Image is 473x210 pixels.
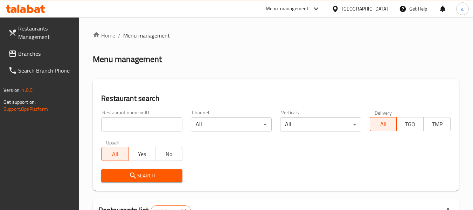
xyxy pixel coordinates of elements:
[123,31,170,40] span: Menu management
[4,104,48,114] a: Support.OpsPlatform
[396,117,424,131] button: TGO
[3,45,79,62] a: Branches
[101,93,451,104] h2: Restaurant search
[375,110,392,115] label: Delivery
[107,171,176,180] span: Search
[266,5,309,13] div: Menu-management
[101,147,128,161] button: All
[155,147,182,161] button: No
[128,147,155,161] button: Yes
[131,149,153,159] span: Yes
[191,117,272,131] div: All
[399,119,421,129] span: TGO
[22,86,33,95] span: 1.0.0
[93,54,162,65] h2: Menu management
[158,149,180,159] span: No
[118,31,120,40] li: /
[4,86,21,95] span: Version:
[101,169,182,182] button: Search
[342,5,388,13] div: [GEOGRAPHIC_DATA]
[423,117,451,131] button: TMP
[426,119,448,129] span: TMP
[93,31,459,40] nav: breadcrumb
[370,117,397,131] button: All
[101,117,182,131] input: Search for restaurant name or ID..
[93,31,115,40] a: Home
[280,117,361,131] div: All
[461,5,464,13] span: a
[3,20,79,45] a: Restaurants Management
[3,62,79,79] a: Search Branch Phone
[104,149,126,159] span: All
[18,24,74,41] span: Restaurants Management
[18,49,74,58] span: Branches
[106,140,119,145] label: Upsell
[373,119,394,129] span: All
[18,66,74,75] span: Search Branch Phone
[4,97,36,107] span: Get support on:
